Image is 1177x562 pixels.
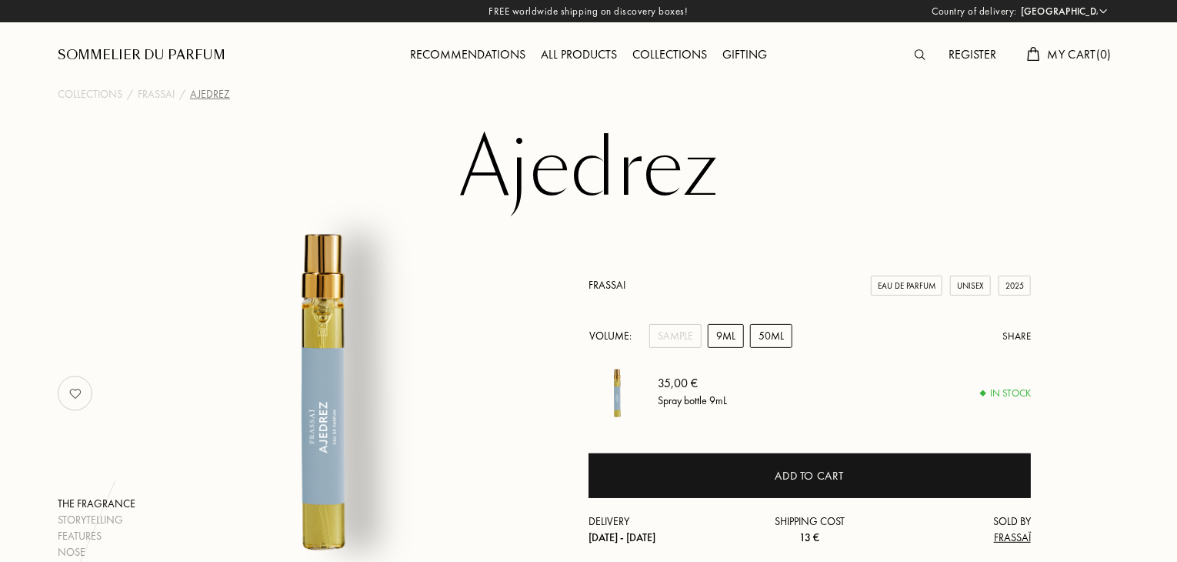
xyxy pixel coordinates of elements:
div: Spray bottle 9mL [658,393,727,410]
img: cart.svg [1027,47,1039,61]
div: Sold by [883,513,1031,546]
div: All products [533,45,625,65]
a: Sommelier du Parfum [58,46,225,65]
div: Shipping cost [736,513,884,546]
div: Recommendations [402,45,533,65]
span: Country of delivery: [932,4,1017,19]
div: Features [58,528,135,544]
img: no_like_p.png [60,378,91,409]
div: 2025 [999,276,1031,296]
div: Unisex [950,276,991,296]
a: Register [941,46,1004,62]
span: [DATE] - [DATE] [588,530,655,544]
a: Recommendations [402,46,533,62]
div: Storytelling [58,512,135,528]
div: Eau de Parfum [871,276,942,296]
img: search_icn.svg [915,49,925,60]
div: Ajedrez [190,86,230,102]
div: Register [941,45,1004,65]
a: Frassai [588,278,625,292]
div: In stock [981,386,1031,401]
div: Delivery [588,513,736,546]
div: Collections [625,45,715,65]
h1: Ajedrez [204,126,973,211]
div: Gifting [715,45,775,65]
div: Volume: [588,324,640,348]
span: My Cart ( 0 ) [1048,46,1112,62]
span: 13 € [799,530,819,544]
span: Frassaï [994,530,1031,544]
div: Add to cart [775,467,845,485]
div: / [179,86,185,102]
a: Collections [58,86,122,102]
div: / [127,86,133,102]
div: Nose [58,544,135,560]
div: 35,00 € [658,375,727,393]
img: Ajedrez Frassai [588,363,646,421]
a: Gifting [715,46,775,62]
div: The fragrance [58,496,135,512]
div: Sample [649,324,702,348]
div: 50mL [750,324,792,348]
div: 9mL [708,324,744,348]
a: All products [533,46,625,62]
a: Collections [625,46,715,62]
a: Frassai [138,86,175,102]
div: Share [1002,329,1031,344]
